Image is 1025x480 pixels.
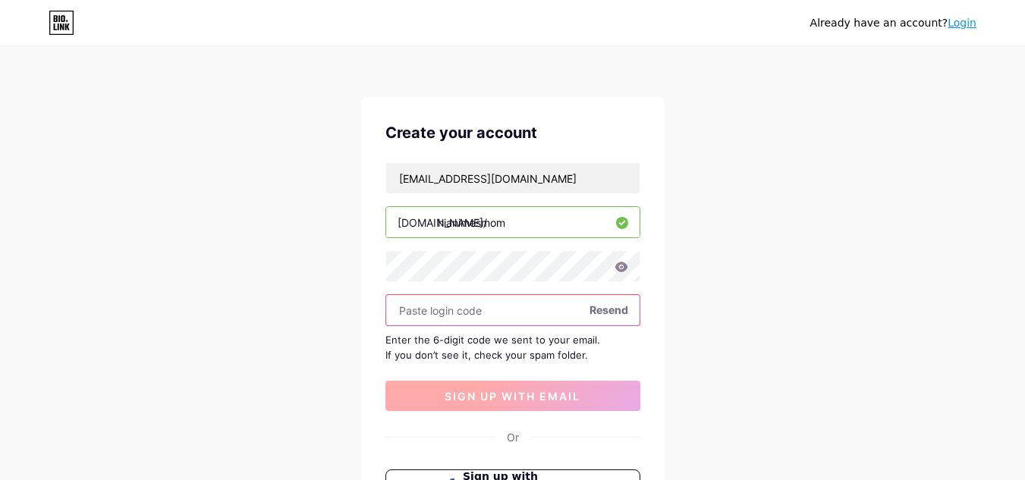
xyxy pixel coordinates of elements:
div: Or [507,429,519,445]
div: Already have an account? [810,15,976,31]
div: [DOMAIN_NAME]/ [398,215,487,231]
span: sign up with email [445,390,580,403]
input: Paste login code [386,295,640,325]
input: Email [386,163,640,193]
a: Login [948,17,976,29]
div: Create your account [385,121,640,144]
span: Resend [590,302,628,318]
div: Enter the 6-digit code we sent to your email. If you don’t see it, check your spam folder. [385,332,640,362]
button: sign up with email [385,381,640,411]
input: username [386,207,640,237]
